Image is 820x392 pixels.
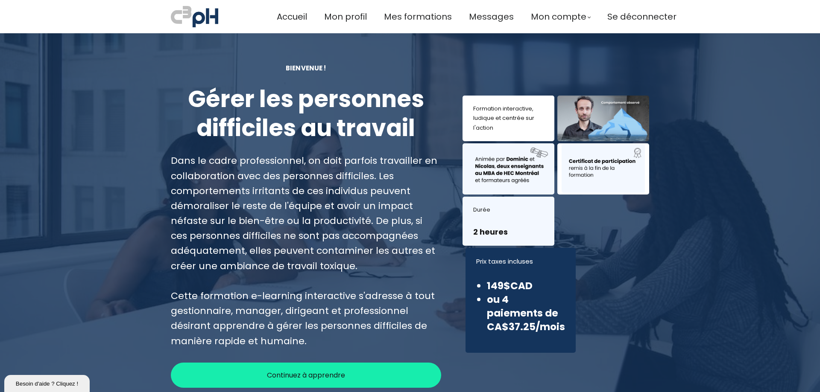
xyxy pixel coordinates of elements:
[473,226,544,237] h3: 2 heures
[473,104,544,132] div: Formation interactive, ludique et centrée sur l'action
[4,373,91,392] iframe: chat widget
[487,279,565,293] li: 149$CAD
[171,153,441,348] div: Dans le cadre professionnel, on doit parfois travailler en collaboration avec des personnes diffi...
[277,10,307,24] a: Accueil
[473,205,544,215] div: Durée
[531,10,586,24] span: Mon compte
[607,10,676,24] a: Se déconnecter
[487,293,565,334] li: ou 4 paiements de CA$37.25/mois
[476,256,565,267] div: Prix taxes incluses
[171,63,441,73] div: BIENVENUE !
[469,10,514,24] a: Messages
[384,10,452,24] a: Mes formations
[171,85,441,142] div: Gérer les personnes difficiles au travail
[171,4,218,29] img: a70bc7685e0efc0bd0b04b3506828469.jpeg
[324,10,367,24] a: Mon profil
[267,370,345,380] span: Continuez à apprendre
